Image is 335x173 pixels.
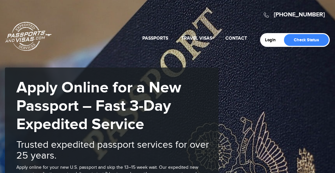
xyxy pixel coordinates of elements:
[274,11,325,18] a: [PHONE_NUMBER]
[16,78,181,134] strong: Apply Online for a New Passport – Fast 3-Day Expedited Service
[265,37,280,43] a: Login
[5,22,52,51] a: Passports & [DOMAIN_NAME]
[284,34,329,46] a: Check Status
[142,35,168,41] a: Passports
[181,35,212,41] a: Travel Visas
[16,140,210,161] h2: Trusted expedited passport services for over 25 years.
[225,35,247,41] a: Contact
